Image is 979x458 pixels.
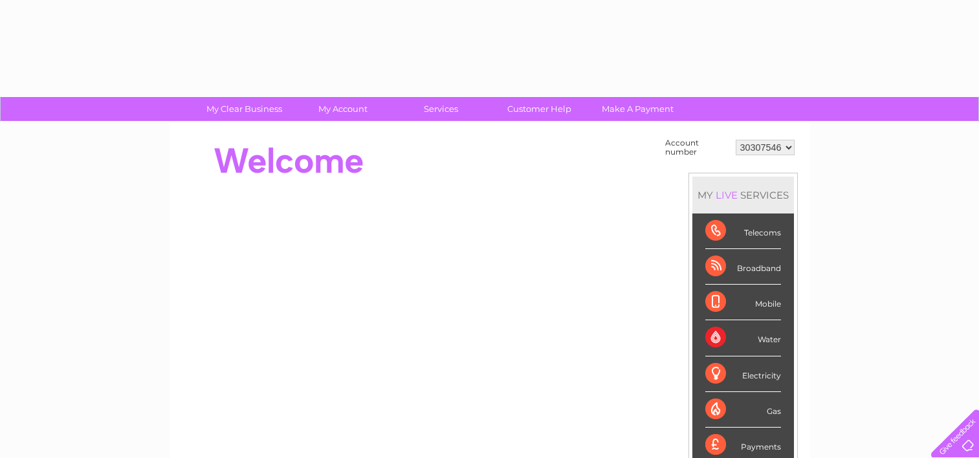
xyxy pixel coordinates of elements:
div: Broadband [705,249,781,285]
div: Telecoms [705,213,781,249]
div: Mobile [705,285,781,320]
td: Account number [662,135,732,160]
div: Gas [705,392,781,428]
a: My Account [289,97,396,121]
a: Services [388,97,494,121]
a: Make A Payment [584,97,691,121]
div: LIVE [713,189,740,201]
a: My Clear Business [191,97,298,121]
div: MY SERVICES [692,177,794,213]
div: Water [705,320,781,356]
a: Customer Help [486,97,593,121]
div: Electricity [705,356,781,392]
